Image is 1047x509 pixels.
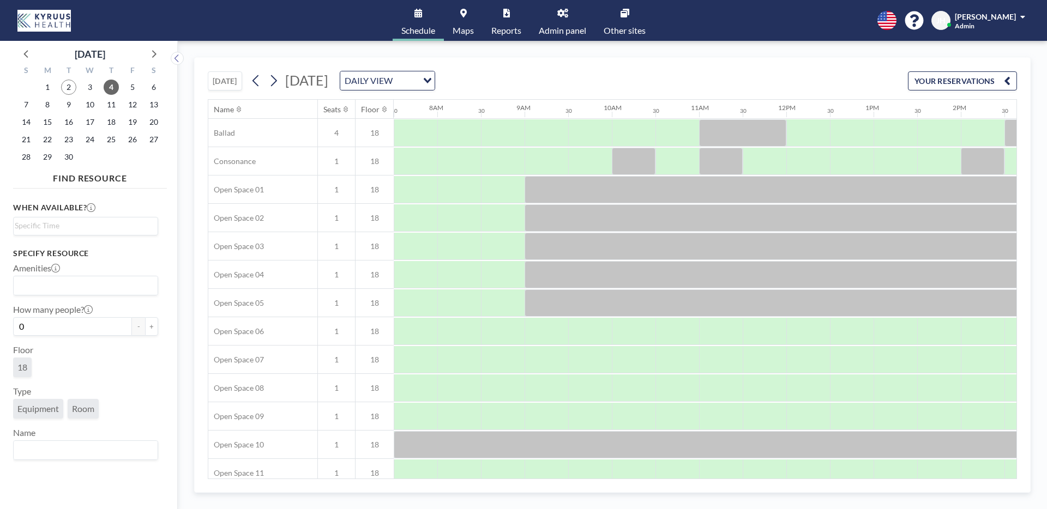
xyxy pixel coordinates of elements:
[40,132,55,147] span: Monday, September 22, 2025
[318,326,355,336] span: 1
[40,97,55,112] span: Monday, September 8, 2025
[146,114,161,130] span: Saturday, September 20, 2025
[15,278,152,293] input: Search for option
[17,362,27,373] span: 18
[953,104,966,112] div: 2PM
[356,468,394,478] span: 18
[323,105,341,114] div: Seats
[318,185,355,195] span: 1
[61,114,76,130] span: Tuesday, September 16, 2025
[122,64,143,78] div: F
[318,128,355,138] span: 4
[208,270,264,280] span: Open Space 04
[125,114,140,130] span: Friday, September 19, 2025
[208,185,264,195] span: Open Space 01
[318,411,355,421] span: 1
[565,107,572,114] div: 30
[13,386,31,397] label: Type
[401,26,435,35] span: Schedule
[208,355,264,365] span: Open Space 07
[58,64,80,78] div: T
[208,383,264,393] span: Open Space 08
[15,220,152,232] input: Search for option
[865,104,879,112] div: 1PM
[396,74,417,88] input: Search for option
[778,104,796,112] div: 12PM
[208,241,264,251] span: Open Space 03
[318,440,355,450] span: 1
[340,71,435,90] div: Search for option
[208,468,264,478] span: Open Space 11
[318,270,355,280] span: 1
[908,71,1017,90] button: YOUR RESERVATIONS
[691,104,709,112] div: 11AM
[19,97,34,112] span: Sunday, September 7, 2025
[208,156,256,166] span: Consonance
[936,16,946,26] span: JH
[13,304,93,315] label: How many people?
[13,344,33,355] label: Floor
[285,72,328,88] span: [DATE]
[80,64,101,78] div: W
[318,383,355,393] span: 1
[453,26,474,35] span: Maps
[13,427,35,438] label: Name
[356,298,394,308] span: 18
[1002,107,1008,114] div: 30
[61,149,76,165] span: Tuesday, September 30, 2025
[146,97,161,112] span: Saturday, September 13, 2025
[356,383,394,393] span: 18
[13,168,167,184] h4: FIND RESOURCE
[15,443,152,457] input: Search for option
[104,114,119,130] span: Thursday, September 18, 2025
[208,298,264,308] span: Open Space 05
[37,64,58,78] div: M
[72,403,94,414] span: Room
[208,71,242,90] button: [DATE]
[342,74,395,88] span: DAILY VIEW
[143,64,164,78] div: S
[516,104,531,112] div: 9AM
[14,217,158,234] div: Search for option
[827,107,834,114] div: 30
[356,128,394,138] span: 18
[146,80,161,95] span: Saturday, September 6, 2025
[740,107,747,114] div: 30
[82,80,98,95] span: Wednesday, September 3, 2025
[356,326,394,336] span: 18
[208,411,264,421] span: Open Space 09
[40,114,55,130] span: Monday, September 15, 2025
[100,64,122,78] div: T
[16,64,37,78] div: S
[208,128,235,138] span: Ballad
[19,149,34,165] span: Sunday, September 28, 2025
[318,156,355,166] span: 1
[356,185,394,195] span: 18
[604,104,622,112] div: 10AM
[19,132,34,147] span: Sunday, September 21, 2025
[132,317,145,336] button: -
[955,12,1016,21] span: [PERSON_NAME]
[318,298,355,308] span: 1
[40,149,55,165] span: Monday, September 29, 2025
[82,132,98,147] span: Wednesday, September 24, 2025
[356,440,394,450] span: 18
[14,276,158,295] div: Search for option
[82,97,98,112] span: Wednesday, September 10, 2025
[125,132,140,147] span: Friday, September 26, 2025
[318,241,355,251] span: 1
[13,263,60,274] label: Amenities
[478,107,485,114] div: 30
[13,249,158,258] h3: Specify resource
[125,97,140,112] span: Friday, September 12, 2025
[82,114,98,130] span: Wednesday, September 17, 2025
[318,468,355,478] span: 1
[491,26,521,35] span: Reports
[104,132,119,147] span: Thursday, September 25, 2025
[356,270,394,280] span: 18
[356,213,394,223] span: 18
[356,156,394,166] span: 18
[318,213,355,223] span: 1
[391,107,398,114] div: 30
[604,26,646,35] span: Other sites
